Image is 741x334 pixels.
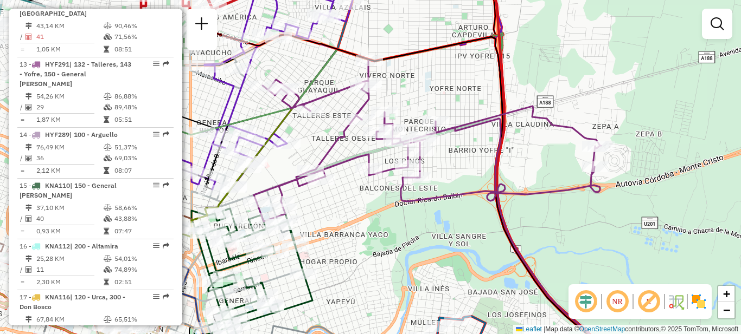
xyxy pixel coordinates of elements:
td: 25,28 KM [36,253,103,264]
i: Tempo total em rota [104,46,109,53]
em: Opções [153,131,159,137]
i: Distância Total [25,93,32,100]
td: 37,10 KM [36,202,103,213]
em: Opções [153,243,159,249]
span: | 150 - General [PERSON_NAME] [20,181,117,199]
em: Opções [153,293,159,300]
td: / [20,264,25,275]
td: 43,88% [114,213,169,224]
td: 2,12 KM [36,165,103,176]
td: = [20,44,25,55]
i: % de utilização do peso [104,205,112,211]
td: = [20,226,25,237]
td: 90,46% [114,21,169,31]
span: 15 - [20,181,117,199]
td: 29 [36,102,103,113]
em: Rota exportada [163,131,169,137]
td: / [20,102,25,113]
em: Rota exportada [163,243,169,249]
td: 89,48% [114,102,169,113]
i: Total de Atividades [25,155,32,161]
td: 2,30 KM [36,277,103,287]
span: Ocultar NR [604,289,630,315]
span: KNA110 [45,181,70,189]
i: % de utilização da cubagem [104,155,112,161]
td: 0,93 KM [36,226,103,237]
td: 67,84 KM [36,314,103,325]
span: Exibir rótulo [636,289,662,315]
a: OpenStreetMap [579,325,625,333]
td: 05:51 [114,114,169,125]
i: Distância Total [25,144,32,150]
i: Tempo total em rota [104,116,109,123]
td: 86,88% [114,91,169,102]
span: 16 - [20,242,118,250]
span: 13 - [20,60,131,88]
i: Distância Total [25,256,32,262]
img: Fluxo de ruas [667,293,685,310]
td: 58,66% [114,202,169,213]
td: 08:51 [114,44,169,55]
span: 14 - [20,130,118,139]
i: % de utilização do peso [104,93,112,100]
td: 51,37% [114,142,169,153]
i: Tempo total em rota [104,279,109,285]
td: 36 [36,153,103,163]
td: 11 [36,264,103,275]
td: = [20,277,25,287]
span: HYF291 [45,60,69,68]
i: % de utilização da cubagem [104,266,112,273]
td: 41 [36,31,103,42]
span: HYF289 [45,130,69,139]
i: % de utilização da cubagem [104,215,112,222]
span: KNA116 [45,293,70,301]
em: Opções [153,182,159,188]
span: − [723,303,730,317]
td: 1,87 KM [36,114,103,125]
i: Tempo total em rota [104,228,109,234]
i: % de utilização da cubagem [104,34,112,40]
td: = [20,114,25,125]
td: 07:47 [114,226,169,237]
td: 74,89% [114,264,169,275]
a: Leaflet [516,325,542,333]
td: 40 [36,213,103,224]
i: Total de Atividades [25,266,32,273]
i: % de utilização do peso [104,23,112,29]
td: 71,56% [114,31,169,42]
i: Distância Total [25,316,32,323]
a: Zoom out [718,302,734,318]
em: Opções [153,61,159,67]
a: Zoom in [718,286,734,302]
td: 54,26 KM [36,91,103,102]
td: 65,51% [114,314,169,325]
td: / [20,153,25,163]
span: | [544,325,545,333]
span: + [723,287,730,300]
i: Total de Atividades [25,34,32,40]
i: Tempo total em rota [104,167,109,174]
span: 17 - [20,293,125,311]
a: Nova sessão e pesquisa [191,13,213,37]
em: Rota exportada [163,293,169,300]
span: | 200 - Altamira [70,242,118,250]
td: 08:07 [114,165,169,176]
span: | 132 - Talleres, 143 - Yofre, 150 - General [PERSON_NAME] [20,60,131,88]
i: Total de Atividades [25,215,32,222]
td: / [20,213,25,224]
td: 1,05 KM [36,44,103,55]
td: 76,49 KM [36,142,103,153]
i: % de utilização do peso [104,144,112,150]
i: Total de Atividades [25,104,32,110]
em: Rota exportada [163,61,169,67]
i: % de utilização da cubagem [104,104,112,110]
td: / [20,31,25,42]
td: 43,14 KM [36,21,103,31]
a: Exibir filtros [706,13,728,35]
div: Map data © contributors,© 2025 TomTom, Microsoft [513,325,741,334]
td: 02:51 [114,277,169,287]
img: Exibir/Ocultar setores [690,293,707,310]
span: Ocultar deslocamento [573,289,599,315]
i: Distância Total [25,205,32,211]
i: % de utilização do peso [104,256,112,262]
